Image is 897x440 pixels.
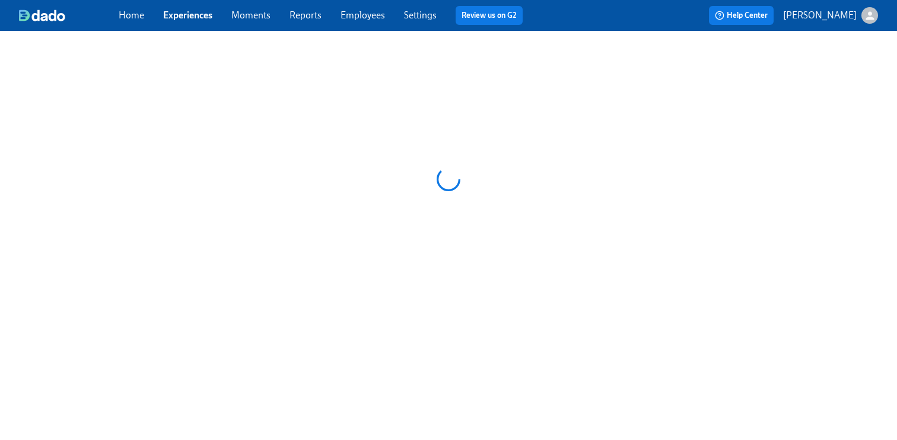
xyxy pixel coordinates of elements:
a: Moments [231,10,271,21]
a: dado [19,10,119,21]
span: Help Center [715,10,768,21]
a: Experiences [163,10,212,21]
button: Help Center [709,6,774,25]
a: Employees [341,10,385,21]
img: dado [19,10,65,21]
a: Reports [290,10,322,21]
a: Home [119,10,144,21]
a: Settings [404,10,437,21]
button: Review us on G2 [456,6,523,25]
button: [PERSON_NAME] [783,7,878,24]
a: Review us on G2 [462,10,517,21]
p: [PERSON_NAME] [783,9,857,22]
